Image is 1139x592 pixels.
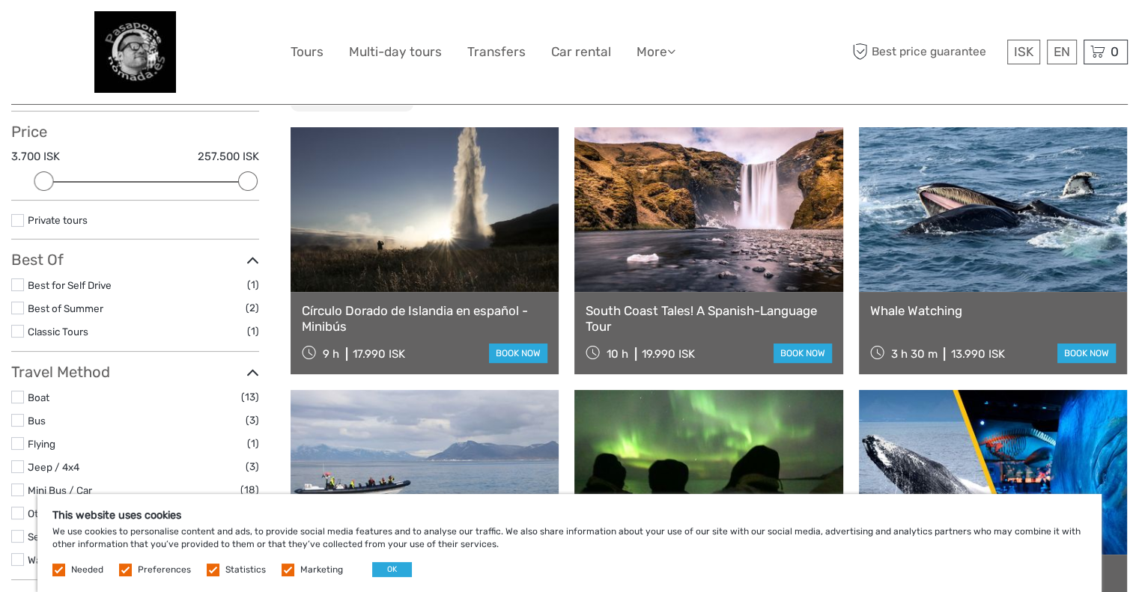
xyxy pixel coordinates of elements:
span: 3 h 30 m [890,347,937,361]
a: South Coast Tales! A Spanish-Language Tour [586,303,831,334]
label: Preferences [138,564,191,576]
span: 10 h [607,347,628,361]
span: (13) [241,388,259,406]
a: Best of Summer [28,302,103,314]
span: Best price guarantee [848,40,1003,64]
a: More [637,41,675,63]
span: (3) [246,412,259,429]
label: 257.500 ISK [198,149,259,165]
a: Self-Drive [28,531,75,543]
div: 17.990 ISK [353,347,405,361]
span: 9 h [323,347,339,361]
a: Boat [28,391,49,403]
span: (18) [240,481,259,498]
a: Círculo Dorado de Islandia en español - Minibús [302,303,547,334]
a: Transfers [467,41,526,63]
span: ISK [1014,44,1033,59]
a: Walking [28,554,63,566]
h3: Best Of [11,251,259,269]
span: (1) [247,276,259,293]
a: Flying [28,438,55,450]
button: Open LiveChat chat widget [172,23,190,41]
a: Best for Self Drive [28,279,112,291]
a: Whale Watching [870,303,1116,318]
button: OK [372,562,412,577]
img: Pasaporte Nómada [94,11,176,93]
a: Jeep / 4x4 [28,461,79,473]
label: Needed [71,564,103,576]
span: (2) [246,299,259,317]
div: EN [1047,40,1077,64]
a: Bus [28,415,46,427]
p: We're away right now. Please check back later! [21,26,169,38]
span: 0 [1108,44,1121,59]
h3: Price [11,123,259,141]
h5: This website uses cookies [52,509,1087,522]
label: Statistics [225,564,266,576]
a: Car rental [551,41,611,63]
span: (1) [247,323,259,340]
span: (3) [246,458,259,475]
div: We use cookies to personalise content and ads, to provide social media features and to analyse ou... [37,494,1102,592]
a: Classic Tours [28,326,88,338]
a: book now [489,344,547,363]
div: 13.990 ISK [950,347,1004,361]
h3: Travel Method [11,363,259,381]
span: (1) [247,435,259,452]
a: Mini Bus / Car [28,484,92,496]
a: Multi-day tours [349,41,442,63]
label: Marketing [300,564,343,576]
div: 19.990 ISK [642,347,695,361]
label: 3.700 ISK [11,149,60,165]
a: Private tours [28,214,88,226]
a: book now [774,344,832,363]
a: Other / Non-Travel [28,507,115,519]
a: book now [1057,344,1116,363]
a: Tours [291,41,324,63]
